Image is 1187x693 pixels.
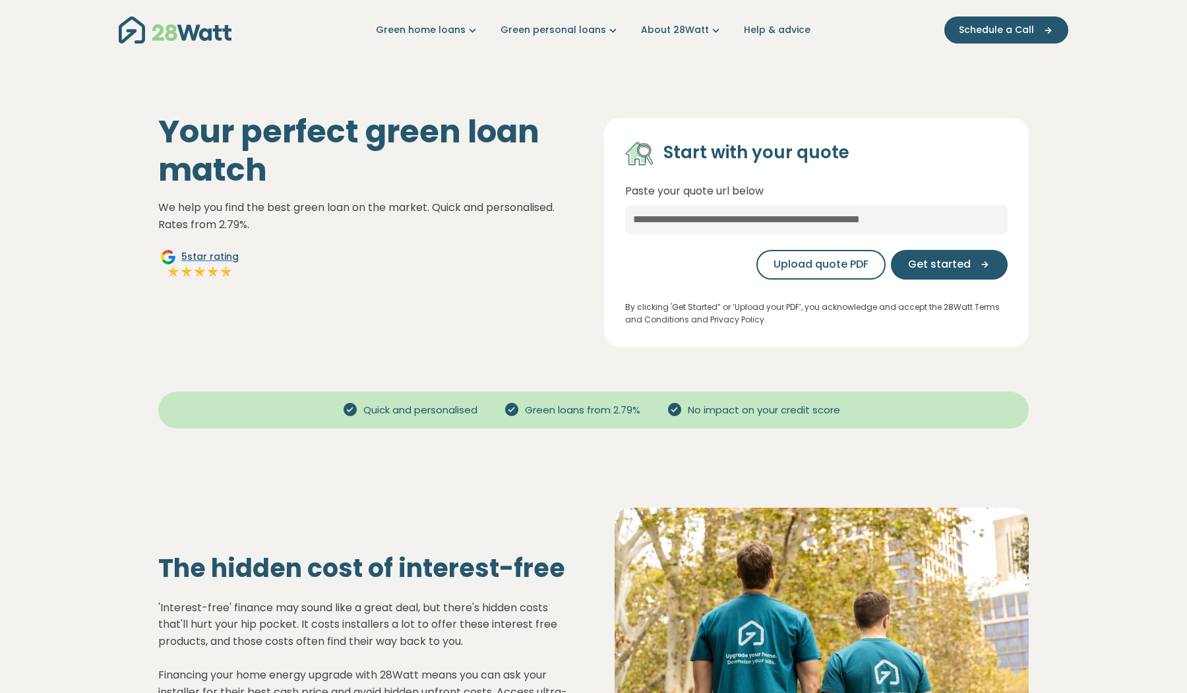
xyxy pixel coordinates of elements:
span: 5 star rating [181,250,239,264]
a: About 28Watt [641,23,723,37]
nav: Main navigation [119,13,1068,47]
a: Google5star ratingFull starFull starFull starFull starFull star [158,249,241,281]
p: We help you find the best green loan on the market. Quick and personalised. Rates from 2.79%. [158,199,583,233]
img: 28Watt [119,16,231,44]
a: Help & advice [744,23,810,37]
span: Green loans from 2.79% [520,403,646,418]
img: Google [160,249,176,265]
h1: Your perfect green loan match [158,113,583,189]
span: No impact on your credit score [683,403,845,418]
h2: The hidden cost of interest-free [158,553,572,584]
button: Upload quote PDF [756,250,886,280]
a: Green personal loans [501,23,620,37]
a: Green home loans [376,23,479,37]
p: By clicking 'Get Started” or ‘Upload your PDF’, you acknowledge and accept the 28Watt Terms and C... [625,301,1008,326]
img: Full star [193,265,206,278]
img: Full star [180,265,193,278]
button: Get started [891,250,1008,280]
span: Schedule a Call [959,23,1034,37]
p: Paste your quote url below [625,183,1008,200]
h4: Start with your quote [663,142,849,164]
span: Get started [908,256,971,272]
span: Quick and personalised [358,403,483,418]
img: Full star [206,265,220,278]
img: Full star [220,265,233,278]
span: Upload quote PDF [774,256,868,272]
button: Schedule a Call [944,16,1068,44]
img: Full star [167,265,180,278]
